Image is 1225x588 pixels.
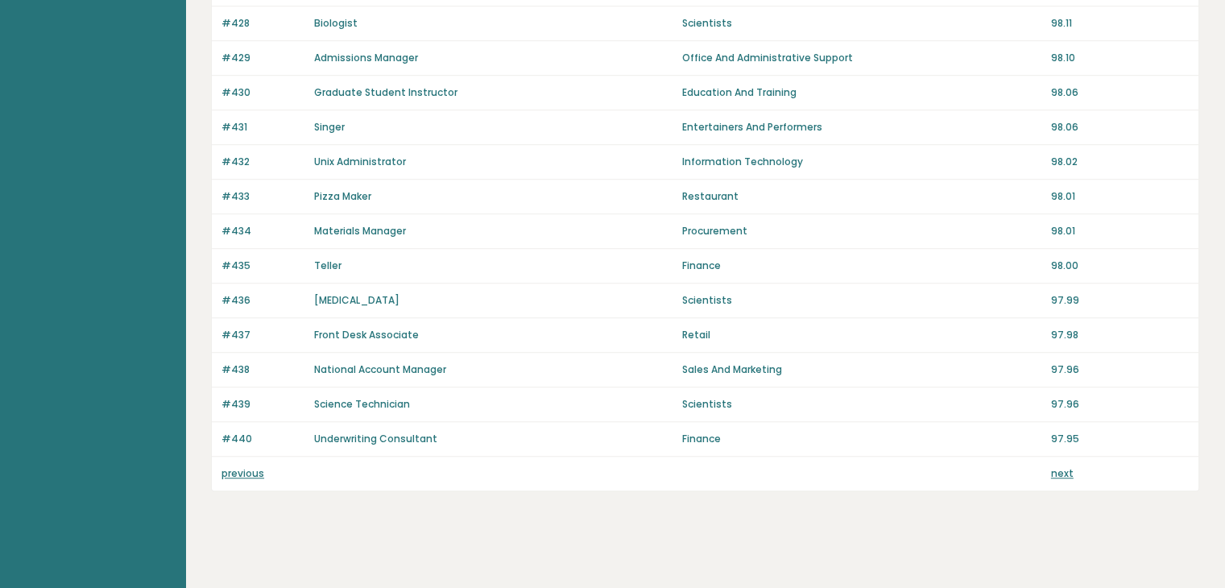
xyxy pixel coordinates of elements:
[682,328,1041,342] p: Retail
[221,155,304,169] p: #432
[1051,120,1189,135] p: 98.06
[682,224,1041,238] p: Procurement
[221,189,304,204] p: #433
[314,362,446,376] a: National Account Manager
[1051,362,1189,377] p: 97.96
[1051,189,1189,204] p: 98.01
[1051,224,1189,238] p: 98.01
[314,51,418,64] a: Admissions Manager
[682,120,1041,135] p: Entertainers And Performers
[682,432,1041,446] p: Finance
[314,16,358,30] a: Biologist
[682,397,1041,412] p: Scientists
[314,259,341,272] a: Teller
[221,328,304,342] p: #437
[682,51,1041,65] p: Office And Administrative Support
[221,293,304,308] p: #436
[221,466,264,480] a: previous
[221,432,304,446] p: #440
[221,16,304,31] p: #428
[314,224,406,238] a: Materials Manager
[1051,51,1189,65] p: 98.10
[314,189,371,203] a: Pizza Maker
[682,293,1041,308] p: Scientists
[1051,328,1189,342] p: 97.98
[682,362,1041,377] p: Sales And Marketing
[221,362,304,377] p: #438
[1051,16,1189,31] p: 98.11
[682,16,1041,31] p: Scientists
[682,189,1041,204] p: Restaurant
[1051,397,1189,412] p: 97.96
[221,120,304,135] p: #431
[221,85,304,100] p: #430
[314,120,345,134] a: Singer
[682,85,1041,100] p: Education And Training
[221,51,304,65] p: #429
[1051,432,1189,446] p: 97.95
[1051,155,1189,169] p: 98.02
[314,397,410,411] a: Science Technician
[1051,85,1189,100] p: 98.06
[314,85,457,99] a: Graduate Student Instructor
[314,155,406,168] a: Unix Administrator
[1051,259,1189,273] p: 98.00
[682,259,1041,273] p: Finance
[221,397,304,412] p: #439
[1051,466,1074,480] a: next
[221,259,304,273] p: #435
[682,155,1041,169] p: Information Technology
[314,328,419,342] a: Front Desk Associate
[221,224,304,238] p: #434
[314,293,399,307] a: [MEDICAL_DATA]
[1051,293,1189,308] p: 97.99
[314,432,437,445] a: Underwriting Consultant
